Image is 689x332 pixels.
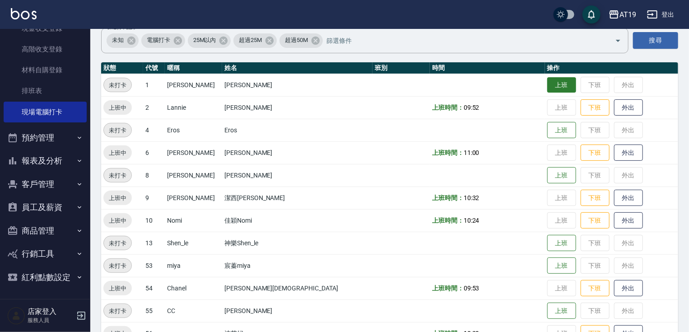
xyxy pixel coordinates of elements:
button: 搜尋 [633,32,678,49]
td: 1 [143,74,165,96]
th: 時間 [430,62,545,74]
span: 09:52 [464,104,480,111]
button: 下班 [581,212,610,229]
button: 下班 [581,145,610,161]
a: 排班表 [4,80,87,101]
td: 54 [143,277,165,299]
button: 外出 [614,280,643,297]
button: 外出 [614,145,643,161]
span: 上班中 [103,216,132,225]
td: Eros [165,119,222,141]
b: 上班時間： [432,194,464,201]
td: 2 [143,96,165,119]
button: 上班 [547,167,576,184]
td: 宸蓁miya [222,254,372,277]
td: 6 [143,141,165,164]
button: 上班 [547,257,576,274]
td: 9 [143,187,165,209]
td: 4 [143,119,165,141]
td: [PERSON_NAME] [222,299,372,322]
td: [PERSON_NAME] [165,164,222,187]
b: 上班時間： [432,149,464,156]
td: 13 [143,232,165,254]
td: [PERSON_NAME] [222,74,372,96]
button: 預約管理 [4,126,87,150]
b: 上班時間： [432,104,464,111]
span: 上班中 [103,193,132,203]
td: 53 [143,254,165,277]
button: 下班 [581,280,610,297]
th: 暱稱 [165,62,222,74]
button: 行銷工具 [4,242,87,266]
span: 上班中 [103,284,132,293]
button: 商品管理 [4,219,87,243]
label: 篩選打卡記錄 [107,24,136,31]
th: 操作 [545,62,678,74]
span: 25M以內 [188,36,222,45]
td: miya [165,254,222,277]
span: 上班中 [103,148,132,158]
span: 11:00 [464,149,480,156]
span: 未打卡 [104,171,131,180]
div: 電腦打卡 [141,33,185,48]
div: AT19 [619,9,636,20]
button: 登出 [643,6,678,23]
td: [PERSON_NAME] [165,187,222,209]
b: 上班時間： [432,217,464,224]
td: 潔西[PERSON_NAME] [222,187,372,209]
img: Logo [11,8,37,19]
a: 高階收支登錄 [4,39,87,60]
button: 下班 [581,99,610,116]
span: 未知 [107,36,129,45]
button: AT19 [605,5,640,24]
span: 未打卡 [104,80,131,90]
button: 上班 [547,77,576,93]
td: Eros [222,119,372,141]
h5: 店家登入 [28,307,74,316]
img: Person [7,307,25,325]
button: 上班 [547,303,576,319]
td: [PERSON_NAME] [165,141,222,164]
input: 篩選條件 [324,33,599,48]
button: 外出 [614,212,643,229]
div: 超過50M [279,33,323,48]
td: 8 [143,164,165,187]
td: [PERSON_NAME][DEMOGRAPHIC_DATA] [222,277,372,299]
div: 25M以內 [188,33,231,48]
td: 55 [143,299,165,322]
button: 客戶管理 [4,173,87,196]
span: 超過25M [233,36,267,45]
span: 09:53 [464,285,480,292]
td: Chanel [165,277,222,299]
span: 未打卡 [104,238,131,248]
span: 未打卡 [104,126,131,135]
div: 超過25M [233,33,277,48]
td: Lannie [165,96,222,119]
span: 電腦打卡 [141,36,176,45]
a: 材料自購登錄 [4,60,87,80]
button: 報表及分析 [4,149,87,173]
button: save [582,5,601,23]
th: 姓名 [222,62,372,74]
th: 班別 [372,62,430,74]
td: [PERSON_NAME] [222,164,372,187]
button: 上班 [547,122,576,139]
th: 狀態 [101,62,143,74]
span: 10:24 [464,217,480,224]
td: 佳穎Nomi [222,209,372,232]
td: 10 [143,209,165,232]
span: 未打卡 [104,306,131,316]
td: [PERSON_NAME] [165,74,222,96]
button: 外出 [614,190,643,206]
div: 未知 [107,33,139,48]
p: 服務人員 [28,316,74,324]
td: Shen_le [165,232,222,254]
button: 外出 [614,99,643,116]
button: 上班 [547,235,576,252]
button: 員工及薪資 [4,196,87,219]
button: Open [611,33,625,48]
span: 10:32 [464,194,480,201]
span: 超過50M [279,36,313,45]
td: Nomi [165,209,222,232]
td: CC [165,299,222,322]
